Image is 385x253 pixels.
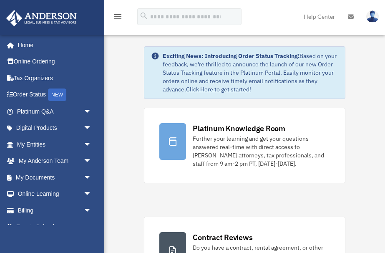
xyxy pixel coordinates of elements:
a: Billingarrow_drop_down [6,202,104,219]
i: search [139,11,148,20]
a: Events Calendar [6,219,104,235]
span: arrow_drop_down [83,202,100,219]
span: arrow_drop_down [83,103,100,120]
i: menu [113,12,123,22]
span: arrow_drop_down [83,169,100,186]
a: Platinum Q&Aarrow_drop_down [6,103,104,120]
span: arrow_drop_down [83,136,100,153]
img: User Pic [366,10,379,23]
span: arrow_drop_down [83,120,100,137]
a: Digital Productsarrow_drop_down [6,120,104,137]
img: Anderson Advisors Platinum Portal [4,10,79,26]
span: arrow_drop_down [83,186,100,203]
a: Tax Organizers [6,70,104,86]
a: My Entitiesarrow_drop_down [6,136,104,153]
a: My Documentsarrow_drop_down [6,169,104,186]
a: My Anderson Teamarrow_drop_down [6,153,104,170]
div: Based on your feedback, we're thrilled to announce the launch of our new Order Status Tracking fe... [163,52,338,94]
span: arrow_drop_down [83,153,100,170]
div: Platinum Knowledge Room [193,123,285,134]
a: Order StatusNEW [6,86,104,104]
a: menu [113,15,123,22]
div: Further your learning and get your questions answered real-time with direct access to [PERSON_NAM... [193,134,330,168]
a: Platinum Knowledge Room Further your learning and get your questions answered real-time with dire... [144,108,345,183]
a: Click Here to get started! [186,86,251,93]
div: NEW [48,89,66,101]
div: Contract Reviews [193,232,252,243]
a: Online Learningarrow_drop_down [6,186,104,202]
strong: Exciting News: Introducing Order Status Tracking! [163,52,299,60]
a: Online Ordering [6,53,104,70]
a: Home [6,37,100,53]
